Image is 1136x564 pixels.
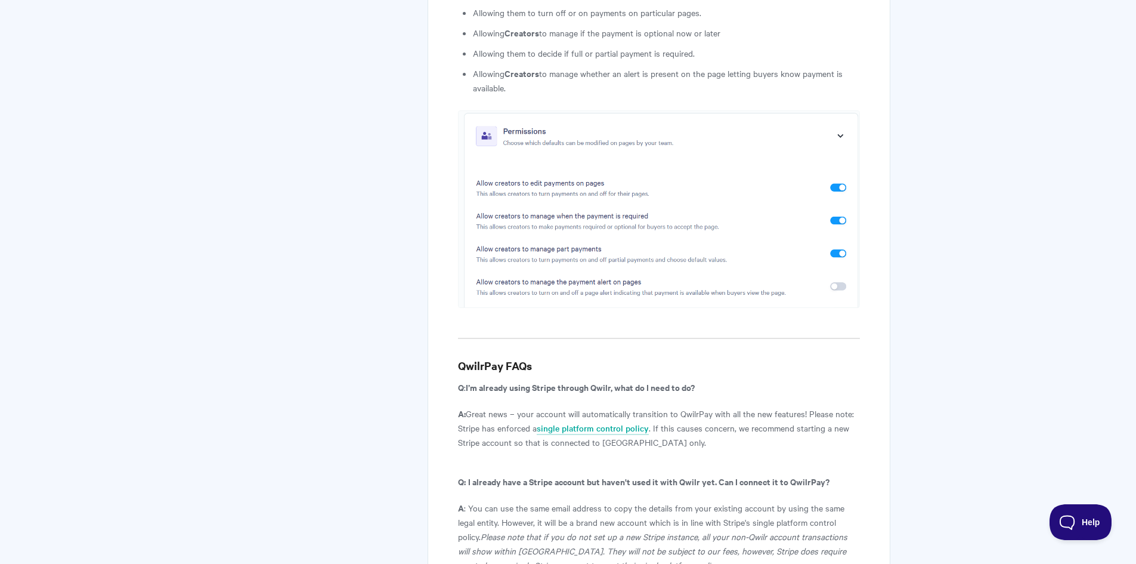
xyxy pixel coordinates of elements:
[473,26,859,40] li: Allowing to manage if the payment is optional now or later
[458,357,859,374] h3: QwilrPay FAQs
[537,422,649,435] a: single platform control policy
[458,501,464,514] b: A
[458,406,859,449] p: Great news – your account will automatically transition to QwilrPay with all the new features! Pl...
[473,66,859,95] li: Allowing to manage whether an alert is present on the page letting buyers know payment is available.
[473,5,859,20] li: Allowing them to turn off or on payments on particular pages.
[473,46,859,60] li: Allowing them to decide if full or partial payment is required.
[466,381,695,393] b: I’m already using Stripe through Qwilr, what do I need to do?
[504,67,539,79] b: Creators
[458,380,859,395] p: :
[458,475,466,488] b: Q:
[458,110,859,308] img: file-qBdlx7BcRH.png
[458,407,466,420] b: A:
[458,381,464,393] b: Q
[468,475,829,488] b: I already have a Stripe account but haven't used it with Qwilr yet. Can I connect it to QwilrPay?
[1050,504,1112,540] iframe: Toggle Customer Support
[504,26,539,39] b: Creators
